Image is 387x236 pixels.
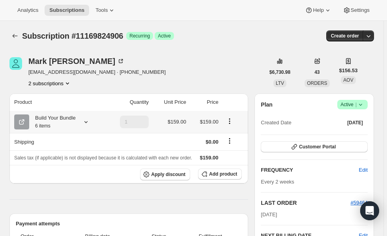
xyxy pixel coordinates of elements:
[355,101,357,108] span: |
[300,5,336,16] button: Help
[360,201,379,220] div: Open Intercom Messenger
[265,67,295,78] button: $6,730.98
[158,33,171,39] span: Active
[129,33,150,39] span: Recurring
[95,7,108,13] span: Tools
[200,119,219,125] span: $159.00
[28,57,125,65] div: Mark [PERSON_NAME]
[338,5,374,16] button: Settings
[343,77,353,83] span: AOV
[223,117,236,125] button: Product actions
[9,57,22,70] span: Mark Hutton
[45,5,89,16] button: Subscriptions
[351,199,368,207] button: #59464
[9,133,105,150] th: Shipping
[29,114,76,130] div: Build Your Bundle
[206,139,219,145] span: $0.00
[140,169,190,180] button: Apply discount
[351,200,368,206] a: #59464
[28,68,166,76] span: [EMAIL_ADDRESS][DOMAIN_NAME] · [PHONE_NUMBER]
[310,67,324,78] button: 43
[151,171,185,178] span: Apply discount
[261,141,368,152] button: Customer Portal
[307,81,327,86] span: ORDERS
[261,101,273,109] h2: Plan
[105,94,151,111] th: Quantity
[261,179,294,185] span: Every 2 weeks
[14,155,192,161] span: Sales tax (if applicable) is not displayed because it is calculated with each new order.
[223,137,236,145] button: Shipping actions
[342,117,368,128] button: [DATE]
[168,119,186,125] span: $159.00
[209,171,237,177] span: Add product
[276,81,284,86] span: LTV
[261,166,359,174] h2: FREQUENCY
[17,7,38,13] span: Analytics
[49,7,84,13] span: Subscriptions
[313,7,323,13] span: Help
[347,120,363,126] span: [DATE]
[340,101,365,109] span: Active
[200,155,219,161] span: $159.00
[261,199,350,207] h2: LAST ORDER
[261,211,277,219] span: [DATE]
[351,7,370,13] span: Settings
[339,67,358,75] span: $156.53
[269,69,290,75] span: $6,730.98
[9,94,105,111] th: Product
[261,119,291,127] span: Created Date
[91,5,120,16] button: Tools
[22,32,123,40] span: Subscription #11169824906
[16,220,242,228] h2: Payment attempts
[151,94,189,111] th: Unit Price
[13,5,43,16] button: Analytics
[35,123,50,129] small: 6 items
[314,69,320,75] span: 43
[9,30,21,41] button: Subscriptions
[189,94,221,111] th: Price
[299,144,336,150] span: Customer Portal
[198,169,242,180] button: Add product
[354,164,372,176] button: Edit
[326,30,364,41] button: Create order
[28,79,71,87] button: Product actions
[331,33,359,39] span: Create order
[359,166,368,174] span: Edit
